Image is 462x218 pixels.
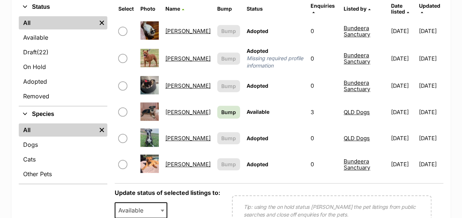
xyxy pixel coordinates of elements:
[19,90,107,103] a: Removed
[19,31,107,44] a: Available
[388,73,419,98] td: [DATE]
[19,153,107,166] a: Cats
[165,161,211,168] a: [PERSON_NAME]
[311,3,335,15] a: Enquiries
[419,99,443,125] td: [DATE]
[140,49,159,67] img: Ellie
[391,3,409,15] a: Date listed
[419,152,443,177] td: [DATE]
[247,28,268,34] span: Adopted
[308,18,340,44] td: 0
[165,28,211,34] a: [PERSON_NAME]
[165,82,211,89] a: [PERSON_NAME]
[165,135,211,142] a: [PERSON_NAME]
[19,2,107,12] button: Status
[19,123,96,137] a: All
[247,161,268,167] span: Adopted
[19,60,107,73] a: On Hold
[247,109,269,115] span: Available
[96,123,107,137] a: Remove filter
[217,106,240,119] a: Bump
[165,109,211,116] a: [PERSON_NAME]
[388,126,419,151] td: [DATE]
[19,109,107,119] button: Species
[308,99,340,125] td: 3
[419,3,440,15] a: Updated
[308,152,340,177] td: 0
[344,6,366,12] span: Listed by
[217,158,240,170] button: Bump
[19,167,107,181] a: Other Pets
[37,48,49,57] span: (22)
[247,135,268,141] span: Adopted
[308,44,340,72] td: 0
[19,75,107,88] a: Adopted
[165,6,180,12] span: Name
[388,99,419,125] td: [DATE]
[19,138,107,151] a: Dogs
[344,158,370,171] a: Bundeera Sanctuary
[419,126,443,151] td: [DATE]
[140,76,159,94] img: Ellie
[221,160,236,168] span: Bump
[388,152,419,177] td: [DATE]
[19,46,107,59] a: Draft
[19,15,107,106] div: Status
[221,134,236,142] span: Bump
[217,132,240,144] button: Bump
[19,16,96,29] a: All
[308,73,340,98] td: 0
[344,6,370,12] a: Listed by
[419,44,443,72] td: [DATE]
[419,73,443,98] td: [DATE]
[308,126,340,151] td: 0
[96,16,107,29] a: Remove filter
[391,3,405,15] span: Date listed
[419,18,443,44] td: [DATE]
[221,108,236,116] span: Bump
[419,3,440,9] span: Updated
[217,80,240,92] button: Bump
[388,18,419,44] td: [DATE]
[388,44,419,72] td: [DATE]
[344,135,370,142] a: QLD Dogs
[115,205,151,215] span: Available
[221,82,236,90] span: Bump
[247,83,268,89] span: Adopted
[344,79,370,92] a: Bundeera Sanctuary
[344,109,370,116] a: QLD Dogs
[344,25,370,38] a: Bundeera Sanctuary
[311,3,335,9] span: translation missing: en.admin.listings.index.attributes.enquiries
[165,55,211,62] a: [PERSON_NAME]
[140,21,159,40] img: Ellie
[247,55,304,69] span: Missing required profile information
[247,48,268,54] span: Adopted
[344,52,370,65] a: Bundeera Sanctuary
[221,27,236,35] span: Bump
[19,122,107,184] div: Species
[140,155,159,173] img: Ellie
[217,25,240,37] button: Bump
[217,52,240,65] button: Bump
[165,6,184,12] a: Name
[115,189,220,196] label: Update status of selected listings to:
[221,55,236,62] span: Bump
